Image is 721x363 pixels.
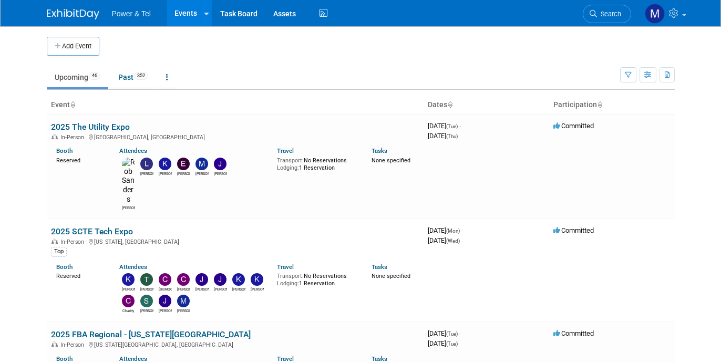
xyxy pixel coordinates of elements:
[177,170,190,177] div: Edward Sudina
[122,273,135,286] img: Kevin Wilkes
[122,204,135,211] div: Rob Sanders
[277,355,294,362] a: Travel
[459,122,461,130] span: -
[119,355,147,362] a: Attendees
[89,72,100,80] span: 46
[277,280,299,287] span: Lodging:
[119,147,147,154] a: Attendees
[428,339,458,347] span: [DATE]
[424,96,549,114] th: Dates
[232,273,245,286] img: Kevin Stevens
[553,226,594,234] span: Committed
[140,170,153,177] div: Lydia Lott
[232,286,245,292] div: Kevin Stevens
[51,134,58,139] img: In-Person Event
[461,226,463,234] span: -
[583,5,631,23] a: Search
[277,157,304,164] span: Transport:
[159,286,172,292] div: CHRISTEN Gowens
[446,133,458,139] span: (Thu)
[140,307,153,314] div: Scott Wisneski
[60,134,87,141] span: In-Person
[134,72,148,80] span: 352
[372,273,410,279] span: None specified
[47,96,424,114] th: Event
[645,4,665,24] img: Madalyn Bobbitt
[277,263,294,271] a: Travel
[60,238,87,245] span: In-Person
[140,286,153,292] div: Tammy Pilkington
[446,238,460,244] span: (Wed)
[251,273,263,286] img: Kevin Heflin
[459,329,461,337] span: -
[428,122,461,130] span: [DATE]
[214,273,226,286] img: Jon Schatz
[51,329,251,339] a: 2025 FBA Regional - [US_STATE][GEOGRAPHIC_DATA]
[446,331,458,337] span: (Tue)
[553,329,594,337] span: Committed
[428,226,463,234] span: [DATE]
[177,158,190,170] img: Edward Sudina
[214,286,227,292] div: Jon Schatz
[251,286,264,292] div: Kevin Heflin
[122,286,135,292] div: Kevin Wilkes
[51,238,58,244] img: In-Person Event
[122,158,135,204] img: Rob Sanders
[112,9,151,18] span: Power & Tel
[140,295,153,307] img: Scott Wisneski
[51,122,130,132] a: 2025 The Utility Expo
[47,67,108,87] a: Upcoming46
[51,226,133,236] a: 2025 SCTE Tech Expo
[372,157,410,164] span: None specified
[159,307,172,314] div: Jeff Porter
[277,164,299,171] span: Lodging:
[140,273,153,286] img: Tammy Pilkington
[51,132,419,141] div: [GEOGRAPHIC_DATA], [GEOGRAPHIC_DATA]
[549,96,675,114] th: Participation
[597,10,621,18] span: Search
[214,158,226,170] img: Jason Cook
[56,355,73,362] a: Booth
[177,273,190,286] img: Collins O'Toole
[47,37,99,56] button: Add Event
[159,170,172,177] div: Kevin Wilkes
[277,155,356,171] div: No Reservations 1 Reservation
[428,236,460,244] span: [DATE]
[195,273,208,286] img: Jesse Clark
[277,273,304,279] span: Transport:
[446,341,458,347] span: (Tue)
[195,158,208,170] img: Mike Kruszewski
[110,67,156,87] a: Past352
[51,340,419,348] div: [US_STATE][GEOGRAPHIC_DATA], [GEOGRAPHIC_DATA]
[47,9,99,19] img: ExhibitDay
[122,307,135,314] div: Charity Deaton
[159,295,171,307] img: Jeff Porter
[159,158,171,170] img: Kevin Wilkes
[177,307,190,314] div: Mike Kruszewski
[56,271,104,280] div: Reserved
[177,286,190,292] div: Collins O'Toole
[597,100,602,109] a: Sort by Participation Type
[177,295,190,307] img: Mike Kruszewski
[277,147,294,154] a: Travel
[372,355,387,362] a: Tasks
[447,100,452,109] a: Sort by Start Date
[195,286,209,292] div: Jesse Clark
[51,247,67,256] div: Top
[122,295,135,307] img: Charity Deaton
[140,158,153,170] img: Lydia Lott
[119,263,147,271] a: Attendees
[56,155,104,164] div: Reserved
[51,237,419,245] div: [US_STATE], [GEOGRAPHIC_DATA]
[277,271,356,287] div: No Reservations 1 Reservation
[70,100,75,109] a: Sort by Event Name
[428,329,461,337] span: [DATE]
[195,170,209,177] div: Mike Kruszewski
[372,263,387,271] a: Tasks
[372,147,387,154] a: Tasks
[553,122,594,130] span: Committed
[51,341,58,347] img: In-Person Event
[56,263,73,271] a: Booth
[60,341,87,348] span: In-Person
[428,132,458,140] span: [DATE]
